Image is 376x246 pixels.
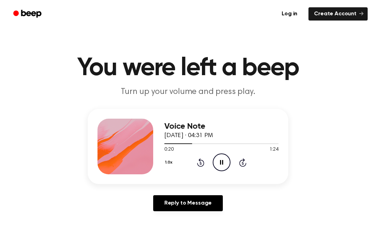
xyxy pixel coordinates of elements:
button: 1.0x [164,157,175,168]
span: [DATE] · 04:31 PM [164,133,213,139]
h3: Voice Note [164,122,279,131]
a: Log in [275,6,304,22]
a: Reply to Message [153,195,223,211]
span: 1:24 [269,146,279,153]
span: 0:20 [164,146,173,153]
a: Beep [8,7,48,21]
h1: You were left a beep [10,56,366,81]
a: Create Account [308,7,368,21]
p: Turn up your volume and press play. [54,86,322,98]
